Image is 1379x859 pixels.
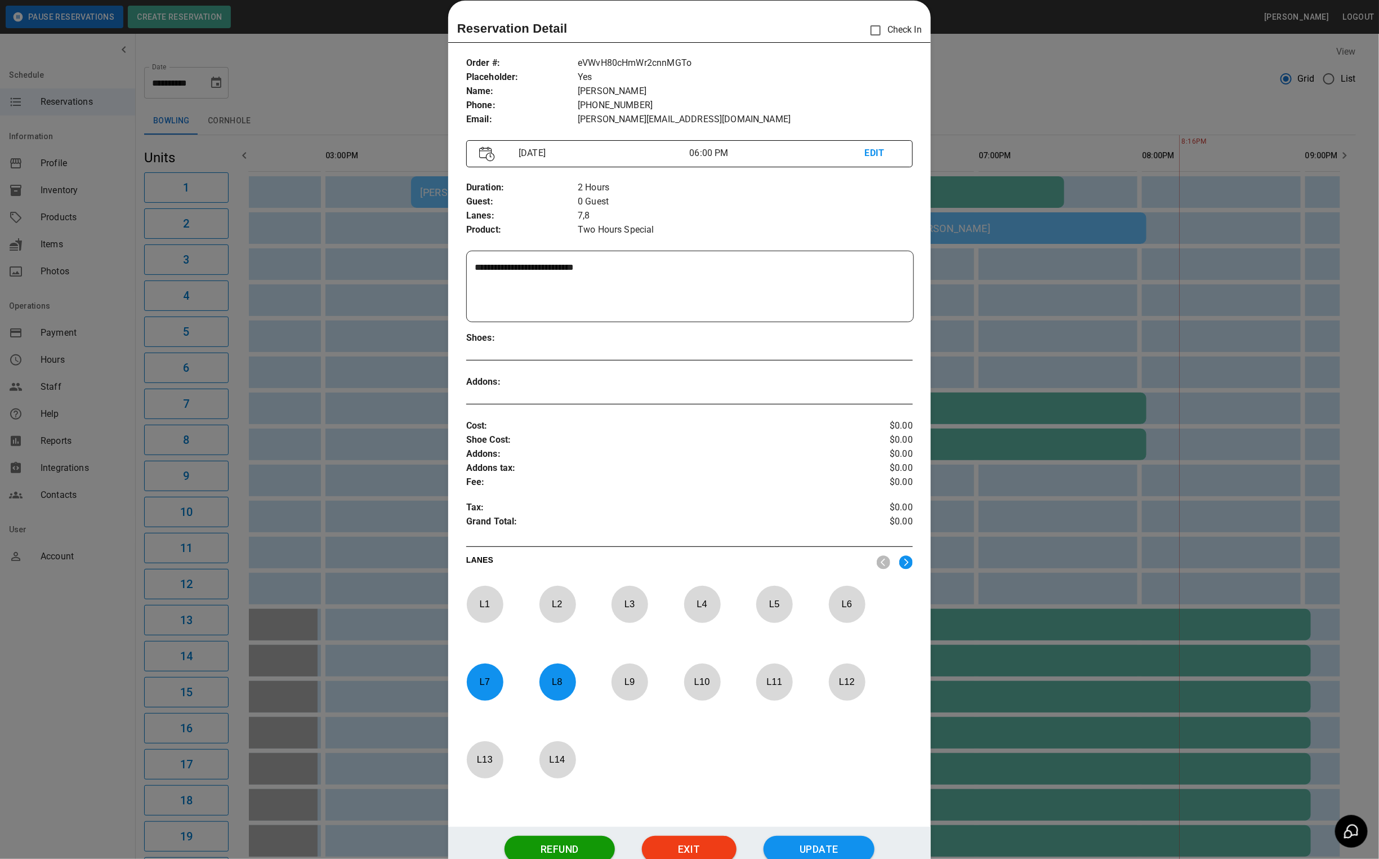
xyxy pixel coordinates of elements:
p: Lanes : [466,209,578,223]
img: right.svg [899,555,913,569]
img: Vector [479,146,495,162]
p: LANES [466,554,868,570]
p: L 10 [684,669,721,695]
p: Shoes : [466,331,578,345]
p: L 2 [539,591,576,617]
p: L 14 [539,746,576,773]
p: [PERSON_NAME] [578,84,913,99]
p: Guest : [466,195,578,209]
p: L 12 [828,669,865,695]
p: Addons : [466,375,578,389]
p: 2 Hours [578,181,913,195]
p: Addons : [466,447,838,461]
p: Phone : [466,99,578,113]
p: L 6 [828,591,865,617]
p: L 4 [684,591,721,617]
p: $0.00 [838,419,913,433]
p: 7,8 [578,209,913,223]
p: Tax : [466,501,838,515]
p: Order # : [466,56,578,70]
p: [DATE] [514,146,689,160]
p: eVWvH80cHmWr2cnnMGTo [578,56,913,70]
p: L 8 [539,669,576,695]
p: $0.00 [838,447,913,461]
p: L 3 [611,591,648,617]
p: 0 Guest [578,195,913,209]
p: Yes [578,70,913,84]
p: Shoe Cost : [466,433,838,447]
p: Reservation Detail [457,19,568,38]
p: L 7 [466,669,503,695]
p: Cost : [466,419,838,433]
p: [PERSON_NAME][EMAIL_ADDRESS][DOMAIN_NAME] [578,113,913,127]
p: $0.00 [838,515,913,532]
p: $0.00 [838,501,913,515]
p: Name : [466,84,578,99]
p: $0.00 [838,461,913,475]
p: L 5 [756,591,793,617]
p: Product : [466,223,578,237]
p: Placeholder : [466,70,578,84]
p: Email : [466,113,578,127]
p: Duration : [466,181,578,195]
p: L 11 [756,669,793,695]
p: Addons tax : [466,461,838,475]
p: Fee : [466,475,838,489]
p: L 13 [466,746,503,773]
p: 06:00 PM [689,146,864,160]
p: Grand Total : [466,515,838,532]
p: L 9 [611,669,648,695]
p: Check In [864,19,922,42]
p: EDIT [865,146,900,161]
p: Two Hours Special [578,223,913,237]
img: nav_left.svg [877,555,890,569]
p: $0.00 [838,475,913,489]
p: [PHONE_NUMBER] [578,99,913,113]
p: L 1 [466,591,503,617]
p: $0.00 [838,433,913,447]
